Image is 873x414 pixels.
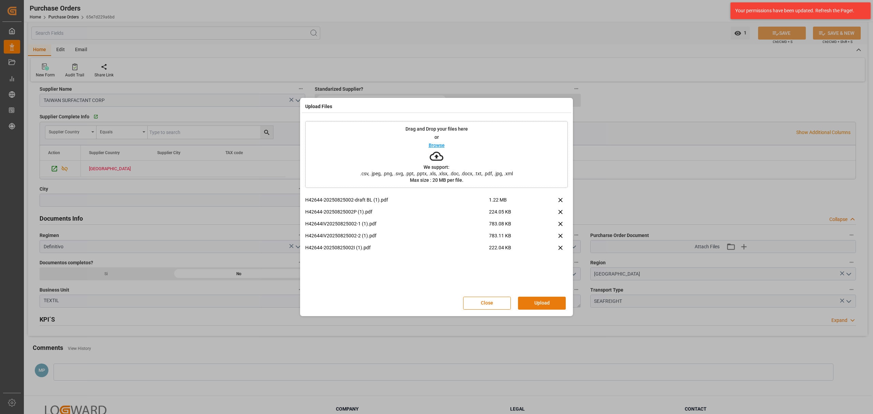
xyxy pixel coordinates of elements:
[489,232,535,244] span: 783.11 KB
[489,220,535,232] span: 783.08 KB
[518,297,566,310] button: Upload
[305,103,332,110] h4: Upload Files
[463,297,511,310] button: Close
[305,220,489,227] p: H42644IV20250825002-1 (1).pdf
[735,7,861,14] div: Your permissions have been updated. Refresh the Page!.
[305,121,568,188] div: Drag and Drop your files hereorBrowseWe support:.csv, .jpeg, .png, .svg, .ppt, .pptx, .xls, .xlsx...
[305,244,489,251] p: H42644-20250825002I (1).pdf
[305,232,489,239] p: H42644IV20250825002-2 (1).pdf
[410,178,463,182] p: Max size : 20 MB per file.
[489,196,535,208] span: 1.22 MB
[434,135,439,139] p: or
[356,171,517,176] span: .csv, .jpeg, .png, .svg, .ppt, .pptx, .xls, .xlsx, .doc, .docx, .txt, .pdf, .jpg, .xml
[305,196,489,204] p: H42644-20250825002-draft BL (1).pdf
[424,165,449,169] p: We support:
[305,208,489,216] p: H42644-20250825002P (1).pdf
[489,208,535,220] span: 224.05 KB
[489,244,535,256] span: 222.04 KB
[405,127,468,131] p: Drag and Drop your files here
[429,143,445,148] p: Browse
